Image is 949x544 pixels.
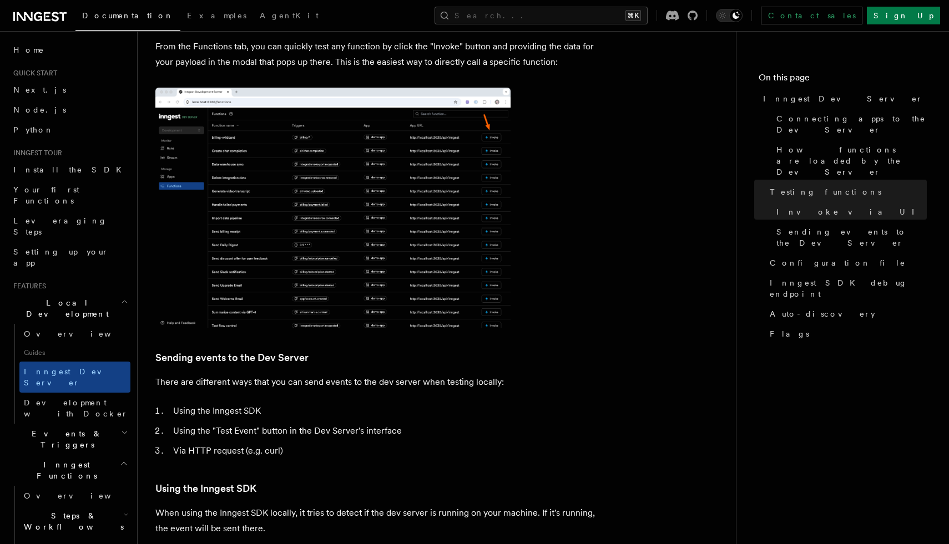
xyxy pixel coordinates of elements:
a: Leveraging Steps [9,211,130,242]
span: Features [9,282,46,291]
span: Connecting apps to the Dev Server [776,113,927,135]
a: Setting up your app [9,242,130,273]
kbd: ⌘K [625,10,641,21]
span: Leveraging Steps [13,216,107,236]
span: Steps & Workflows [19,510,124,532]
span: Guides [19,344,130,362]
span: Events & Triggers [9,428,121,450]
img: dev-server-functions-2025-01-15.png [155,88,511,328]
button: Events & Triggers [9,424,130,455]
span: Home [13,44,44,55]
span: Auto-discovery [770,308,875,319]
a: Node.js [9,100,130,120]
a: Sending events to the Dev Server [772,222,927,253]
button: Inngest Functions [9,455,130,486]
button: Search...⌘K [435,7,648,24]
a: Development with Docker [19,393,130,424]
a: Inngest Dev Server [19,362,130,393]
span: Testing functions [770,186,881,197]
span: Examples [187,11,246,20]
span: Setting up your app [13,247,109,267]
a: Install the SDK [9,160,130,180]
span: Install the SDK [13,165,128,174]
a: Home [9,40,130,60]
a: Contact sales [761,7,862,24]
span: Invoke via UI [776,206,924,217]
button: Local Development [9,293,130,324]
span: Documentation [82,11,174,20]
span: How functions are loaded by the Dev Server [776,144,927,177]
span: Development with Docker [24,398,128,418]
span: Sending events to the Dev Server [776,226,927,248]
a: Auto-discovery [765,304,927,324]
a: Invoke via UI [772,202,927,222]
a: Inngest SDK debug endpoint [765,273,927,304]
span: Configuration file [770,257,906,268]
h4: On this page [759,71,927,89]
p: When using the Inngest SDK locally, it tries to detect if the dev server is running on your machi... [155,505,599,536]
li: Via HTTP request (e.g. curl) [170,443,599,459]
span: Node.js [13,105,66,114]
a: Inngest Dev Server [759,89,927,109]
button: Toggle dark mode [716,9,743,22]
a: How functions are loaded by the Dev Server [772,140,927,182]
span: Your first Functions [13,185,79,205]
a: Next.js [9,80,130,100]
span: Local Development [9,297,121,319]
a: Examples [180,3,253,30]
p: From the Functions tab, you can quickly test any function by click the "Invoke" button and provid... [155,39,599,70]
a: Using the Inngest SDK [155,481,256,496]
li: Using the "Test Event" button in the Dev Server's interface [170,423,599,439]
a: Sign Up [867,7,940,24]
a: Your first Functions [9,180,130,211]
span: Next.js [13,85,66,94]
span: Overview [24,491,138,500]
a: Testing functions [765,182,927,202]
div: Local Development [9,324,130,424]
span: Inngest tour [9,149,62,157]
span: Inngest Functions [9,459,120,481]
button: Steps & Workflows [19,506,130,537]
span: AgentKit [260,11,319,20]
span: Inngest Dev Server [763,93,923,104]
a: Sending events to the Dev Server [155,350,309,365]
a: Documentation [75,3,180,31]
span: Python [13,125,54,134]
a: Overview [19,324,130,344]
a: Connecting apps to the Dev Server [772,109,927,140]
a: Overview [19,486,130,506]
a: Python [9,120,130,140]
a: AgentKit [253,3,325,30]
span: Quick start [9,69,57,78]
p: There are different ways that you can send events to the dev server when testing locally: [155,374,599,390]
span: Inngest SDK debug endpoint [770,277,927,299]
span: Flags [770,328,809,339]
span: Inngest Dev Server [24,367,119,387]
li: Using the Inngest SDK [170,403,599,419]
a: Configuration file [765,253,927,273]
a: Flags [765,324,927,344]
span: Overview [24,329,138,338]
